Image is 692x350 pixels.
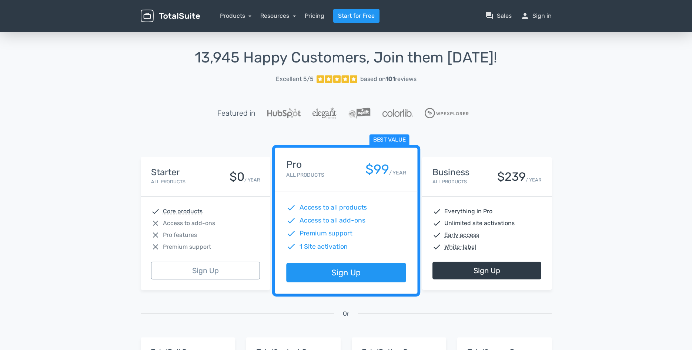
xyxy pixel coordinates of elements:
div: $239 [497,170,526,183]
a: Excellent 5/5 based on101reviews [141,72,552,86]
img: TotalSuite for WordPress [141,10,200,23]
span: Best value [369,135,409,146]
strong: 101 [386,75,395,82]
span: check [286,229,296,238]
img: ElegantThemes [312,108,337,119]
img: WPExplorer [425,108,469,118]
span: Access to all add-ons [299,216,365,225]
div: $0 [230,170,244,183]
a: question_answerSales [485,11,512,20]
small: All Products [151,179,185,184]
img: Hubspot [267,108,301,118]
span: close [151,242,160,251]
small: / YEAR [526,176,541,183]
div: $99 [365,162,389,177]
a: Sign Up [151,262,260,279]
div: based on reviews [360,75,417,84]
abbr: Early access [444,231,479,239]
span: check [151,207,160,216]
abbr: White-label [444,242,476,251]
span: Premium support [299,229,352,238]
h4: Business [432,167,469,177]
a: Products [220,12,252,19]
span: close [151,219,160,228]
a: Resources [260,12,296,19]
a: Start for Free [333,9,380,23]
span: Unlimited site activations [444,219,515,228]
h4: Pro [286,159,324,170]
span: Access to add-ons [163,219,215,228]
small: All Products [286,172,324,178]
span: Excellent 5/5 [276,75,314,84]
img: WPLift [348,108,370,119]
span: 1 Site activation [299,242,348,251]
span: check [286,242,296,251]
span: Pro features [163,231,197,239]
span: Everything in Pro [444,207,492,216]
small: / YEAR [389,169,406,177]
span: person [521,11,529,20]
h1: 13,945 Happy Customers, Join them [DATE]! [141,50,552,66]
h5: Featured in [217,109,255,117]
span: check [432,207,441,216]
h4: Starter [151,167,185,177]
span: check [432,231,441,239]
span: check [286,203,296,213]
a: Pricing [305,11,324,20]
a: personSign in [521,11,552,20]
img: Colorlib [382,109,413,117]
a: Sign Up [432,262,541,279]
span: close [151,231,160,239]
small: / YEAR [244,176,260,183]
abbr: Core products [163,207,203,216]
span: check [432,242,441,251]
span: check [432,219,441,228]
span: Premium support [163,242,211,251]
span: Access to all products [299,203,367,213]
span: question_answer [485,11,494,20]
small: All Products [432,179,467,184]
a: Sign Up [286,263,406,283]
span: Or [343,309,349,318]
span: check [286,216,296,225]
